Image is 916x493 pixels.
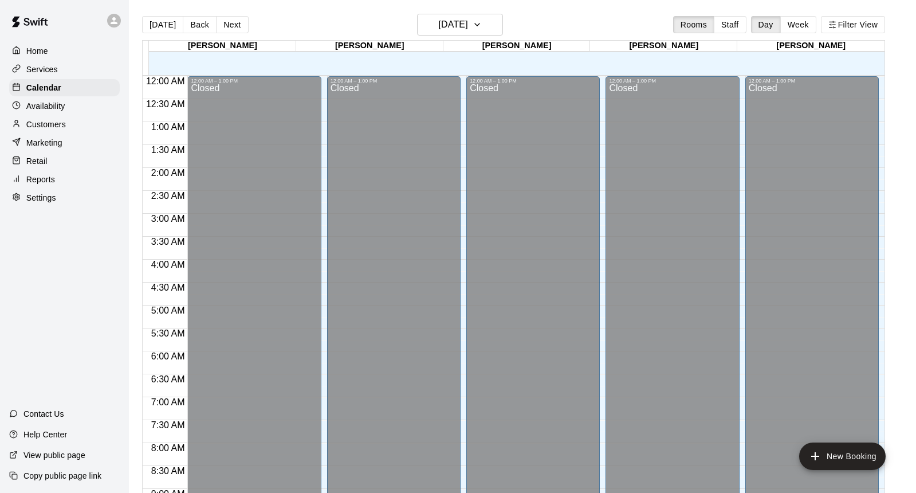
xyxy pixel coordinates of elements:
span: 4:30 AM [148,283,188,292]
div: 12:00 AM – 1:00 PM [470,78,596,84]
button: Staff [714,16,746,33]
button: [DATE] [142,16,183,33]
div: [PERSON_NAME] [149,41,296,52]
span: 1:30 AM [148,145,188,155]
span: 7:30 AM [148,420,188,430]
span: 8:00 AM [148,443,188,453]
p: View public page [23,449,85,461]
div: [PERSON_NAME] [443,41,591,52]
a: Marketing [9,134,120,151]
p: Reports [26,174,55,185]
p: Marketing [26,137,62,148]
button: Day [751,16,781,33]
div: 12:00 AM – 1:00 PM [331,78,457,84]
div: [PERSON_NAME] [590,41,737,52]
span: 2:30 AM [148,191,188,201]
span: 2:00 AM [148,168,188,178]
div: 12:00 AM – 1:00 PM [609,78,736,84]
p: Home [26,45,48,57]
span: 1:00 AM [148,122,188,132]
span: 12:30 AM [143,99,188,109]
span: 12:00 AM [143,76,188,86]
a: Availability [9,97,120,115]
a: Reports [9,171,120,188]
div: 12:00 AM – 1:00 PM [191,78,317,84]
span: 6:00 AM [148,351,188,361]
span: 5:30 AM [148,328,188,338]
button: Week [780,16,816,33]
a: Settings [9,189,120,206]
p: Availability [26,100,65,112]
p: Services [26,64,58,75]
a: Services [9,61,120,78]
button: add [799,443,886,470]
div: 12:00 AM – 1:00 PM [749,78,875,84]
div: [PERSON_NAME] [737,41,884,52]
a: Home [9,42,120,60]
span: 3:30 AM [148,237,188,246]
p: Settings [26,192,56,204]
span: 7:00 AM [148,397,188,407]
a: Customers [9,116,120,133]
span: 4:00 AM [148,260,188,269]
span: 3:00 AM [148,214,188,224]
span: 8:30 AM [148,466,188,476]
button: [DATE] [417,14,503,36]
button: Filter View [821,16,885,33]
button: Next [216,16,248,33]
button: Back [183,16,217,33]
p: Contact Us [23,408,64,420]
h6: [DATE] [439,17,468,33]
button: Rooms [673,16,714,33]
div: [PERSON_NAME] [296,41,443,52]
span: 6:30 AM [148,374,188,384]
span: 5:00 AM [148,306,188,315]
a: Retail [9,152,120,170]
p: Retail [26,155,48,167]
p: Calendar [26,82,61,93]
p: Customers [26,119,66,130]
a: Calendar [9,79,120,96]
p: Copy public page link [23,470,101,482]
p: Help Center [23,429,67,440]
